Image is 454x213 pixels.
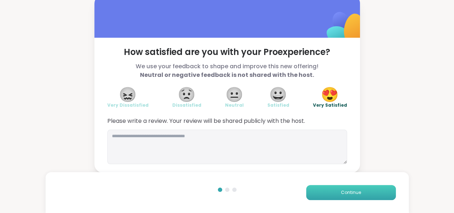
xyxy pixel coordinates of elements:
[172,102,201,108] span: Dissatisfied
[107,62,347,79] span: We use your feedback to shape and improve this new offering!
[140,71,314,79] b: Neutral or negative feedback is not shared with the host.
[178,88,196,101] span: 😟
[119,88,137,101] span: 😖
[269,88,287,101] span: 😀
[107,117,347,125] span: Please write a review. Your review will be shared publicly with the host.
[225,102,244,108] span: Neutral
[341,189,361,196] span: Continue
[107,102,149,108] span: Very Dissatisfied
[306,185,396,200] button: Continue
[225,88,243,101] span: 😐
[313,102,347,108] span: Very Satisfied
[321,88,339,101] span: 😍
[107,46,347,58] span: How satisfied are you with your Pro experience?
[267,102,289,108] span: Satisfied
